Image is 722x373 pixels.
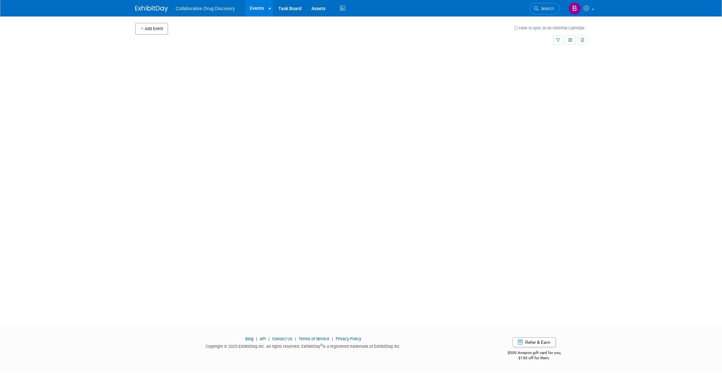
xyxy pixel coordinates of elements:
[254,336,259,341] span: |
[539,6,554,11] span: Search
[514,26,587,30] a: How to sync to an external calendar...
[330,336,335,341] span: |
[135,6,168,12] img: ExhibitDay
[293,336,298,341] span: |
[135,23,168,35] button: Add Event
[299,336,329,341] a: Terms of Service
[320,343,323,347] sup: ®
[530,3,560,14] a: Search
[245,336,253,341] a: Blog
[267,336,271,341] span: |
[176,6,235,11] span: Collaborative Drug Discovery
[481,346,587,361] div: $500 Amazon gift card for you,
[568,2,581,15] img: Brittany Goldston
[260,336,266,341] a: API
[135,342,472,349] div: Copyright © 2025 ExhibitDay, Inc. All rights reserved. ExhibitDay is a registered trademark of Ex...
[336,336,361,341] a: Privacy Policy
[272,336,292,341] a: Contact Us
[512,337,556,347] a: Refer & Earn
[481,355,587,361] div: $150 off for them.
